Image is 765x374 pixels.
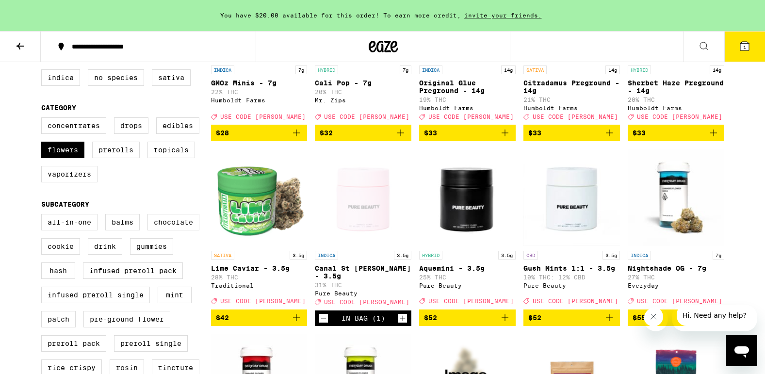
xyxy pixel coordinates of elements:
[523,125,620,141] button: Add to bag
[315,89,411,95] p: 20% THC
[602,251,620,260] p: 3.5g
[130,238,173,255] label: Gummies
[628,264,724,272] p: Nightshade OG - 7g
[523,251,538,260] p: CBD
[315,264,411,280] p: Canal St [PERSON_NAME] - 3.5g
[41,117,106,134] label: Concentrates
[211,149,308,309] a: Open page for Lime Caviar - 3.5g from Traditional
[156,117,199,134] label: Edibles
[211,79,308,87] p: GMOz Minis - 7g
[501,65,516,74] p: 14g
[424,314,437,322] span: $52
[713,251,724,260] p: 7g
[92,142,140,158] label: Prerolls
[211,309,308,326] button: Add to bag
[419,264,516,272] p: Aquemini - 3.5g
[523,105,620,111] div: Humboldt Farms
[315,79,411,87] p: Cali Pop - 7g
[315,282,411,288] p: 31% THC
[419,105,516,111] div: Humboldt Farms
[637,114,722,120] span: USE CODE [PERSON_NAME]
[523,264,620,272] p: Gush Mints 1:1 - 3.5g
[211,97,308,103] div: Humboldt Farms
[628,79,724,95] p: Sherbet Haze Preground - 14g
[315,149,411,310] a: Open page for Canal St Runtz - 3.5g from Pure Beauty
[428,298,514,305] span: USE CODE [PERSON_NAME]
[644,307,668,331] iframe: Close message
[41,214,98,230] label: All-In-One
[211,89,308,95] p: 22% THC
[315,97,411,103] div: Mr. Zips
[324,299,409,306] span: USE CODE [PERSON_NAME]
[41,311,76,327] label: Patch
[216,129,229,137] span: $28
[158,287,192,303] label: Mint
[295,65,307,74] p: 7g
[419,274,516,280] p: 25% THC
[498,251,516,260] p: 3.5g
[419,65,442,74] p: INDICA
[400,65,411,74] p: 7g
[114,335,188,352] label: Preroll Single
[290,251,307,260] p: 3.5g
[398,313,407,323] button: Increment
[83,262,183,279] label: Infused Preroll Pack
[41,142,84,158] label: Flowers
[220,12,461,18] span: You have $20.00 available for this order! To earn more credit,
[147,142,195,158] label: Topicals
[533,298,618,305] span: USE CODE [PERSON_NAME]
[633,314,646,322] span: $55
[523,282,620,289] div: Pure Beauty
[114,117,148,134] label: Drops
[41,287,150,303] label: Infused Preroll Single
[220,114,306,120] span: USE CODE [PERSON_NAME]
[315,290,411,296] div: Pure Beauty
[428,114,514,120] span: USE CODE [PERSON_NAME]
[628,274,724,280] p: 27% THC
[743,44,746,50] span: 1
[628,65,651,74] p: HYBRID
[394,251,411,260] p: 3.5g
[628,309,724,326] button: Add to bag
[533,114,618,120] span: USE CODE [PERSON_NAME]
[41,69,80,86] label: Indica
[528,314,541,322] span: $52
[41,238,80,255] label: Cookie
[41,262,75,279] label: Hash
[211,65,234,74] p: INDICA
[419,251,442,260] p: HYBRID
[315,65,338,74] p: HYBRID
[220,298,306,305] span: USE CODE [PERSON_NAME]
[628,149,724,309] a: Open page for Nightshade OG - 7g from Everyday
[523,97,620,103] p: 21% THC
[147,214,199,230] label: Chocolate
[419,97,516,103] p: 19% THC
[41,166,98,182] label: Vaporizers
[211,251,234,260] p: SATIVA
[528,129,541,137] span: $33
[211,264,308,272] p: Lime Caviar - 3.5g
[605,65,620,74] p: 14g
[105,214,140,230] label: Balms
[523,149,620,309] a: Open page for Gush Mints 1:1 - 3.5g from Pure Beauty
[315,251,338,260] p: INDICA
[628,105,724,111] div: Humboldt Farms
[152,69,191,86] label: Sativa
[320,129,333,137] span: $32
[319,313,328,323] button: Decrement
[211,149,308,246] img: Traditional - Lime Caviar - 3.5g
[628,149,724,246] img: Everyday - Nightshade OG - 7g
[628,97,724,103] p: 20% THC
[419,149,516,246] img: Pure Beauty - Aquemini - 3.5g
[324,114,409,120] span: USE CODE [PERSON_NAME]
[424,129,437,137] span: $33
[88,69,144,86] label: No Species
[342,314,385,322] div: In Bag (1)
[41,335,106,352] label: Preroll Pack
[523,149,620,246] img: Pure Beauty - Gush Mints 1:1 - 3.5g
[628,282,724,289] div: Everyday
[523,65,547,74] p: SATIVA
[419,125,516,141] button: Add to bag
[83,311,170,327] label: Pre-ground Flower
